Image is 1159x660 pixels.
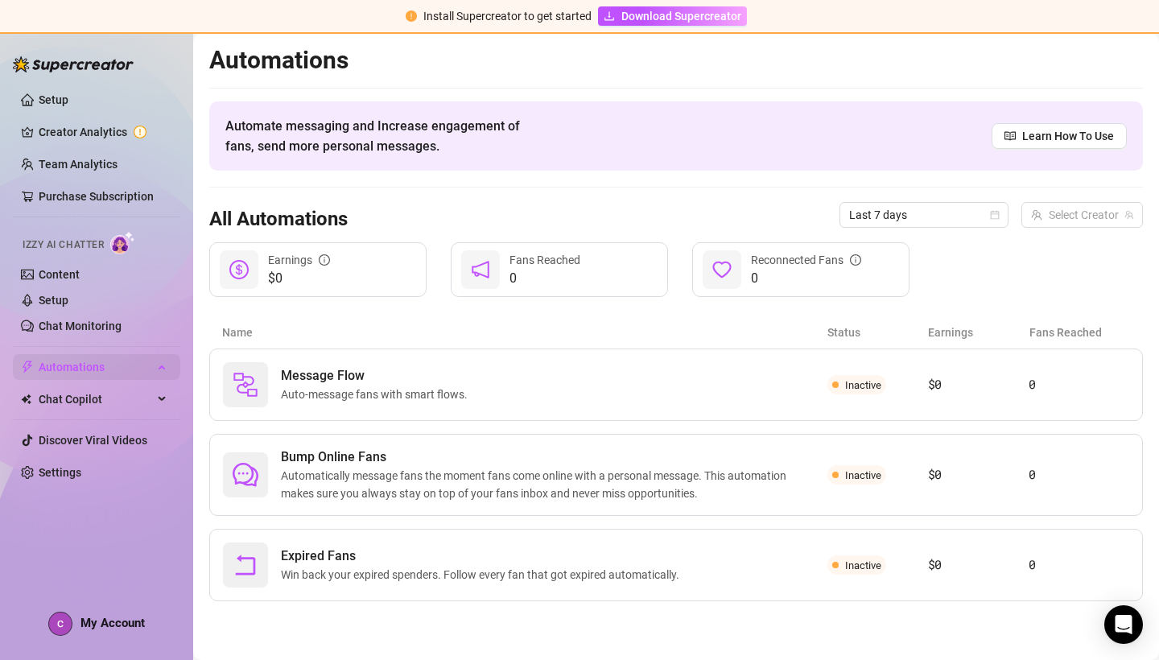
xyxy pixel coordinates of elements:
[21,394,31,405] img: Chat Copilot
[928,555,1029,575] article: $0
[281,448,827,467] span: Bump Online Fans
[928,465,1029,485] article: $0
[845,469,881,481] span: Inactive
[13,56,134,72] img: logo-BBDzfeDw.svg
[209,45,1143,76] h2: Automations
[233,372,258,398] img: svg%3e
[471,260,490,279] span: notification
[827,324,928,341] article: Status
[49,613,72,635] img: ACg8ocIQcFF3Z9XUzPLU0Si4CpuqSmhuvYgdcTTHMCpDypmj2-sRNQ=s96-c
[39,294,68,307] a: Setup
[928,375,1029,394] article: $0
[423,10,592,23] span: Install Supercreator to get started
[598,6,747,26] a: Download Supercreator
[751,269,861,288] span: 0
[209,207,348,233] h3: All Automations
[222,324,827,341] article: Name
[39,190,154,203] a: Purchase Subscription
[39,466,81,479] a: Settings
[281,467,827,502] span: Automatically message fans the moment fans come online with a personal message. This automation m...
[281,566,686,584] span: Win back your expired spenders. Follow every fan that got expired automatically.
[23,237,104,253] span: Izzy AI Chatter
[990,210,1000,220] span: calendar
[1124,210,1134,220] span: team
[751,251,861,269] div: Reconnected Fans
[39,434,147,447] a: Discover Viral Videos
[604,10,615,22] span: download
[509,254,580,266] span: Fans Reached
[233,462,258,488] span: comment
[845,559,881,571] span: Inactive
[268,251,330,269] div: Earnings
[509,269,580,288] span: 0
[1029,555,1129,575] article: 0
[39,119,167,145] a: Creator Analytics exclamation-circle
[928,324,1029,341] article: Earnings
[80,616,145,630] span: My Account
[712,260,732,279] span: heart
[21,361,34,373] span: thunderbolt
[1022,127,1114,145] span: Learn How To Use
[992,123,1127,149] a: Learn How To Use
[110,231,135,254] img: AI Chatter
[39,386,153,412] span: Chat Copilot
[1029,465,1129,485] article: 0
[621,7,741,25] span: Download Supercreator
[1029,324,1130,341] article: Fans Reached
[1104,605,1143,644] div: Open Intercom Messenger
[281,366,474,386] span: Message Flow
[1029,375,1129,394] article: 0
[39,158,118,171] a: Team Analytics
[849,203,999,227] span: Last 7 days
[39,354,153,380] span: Automations
[281,547,686,566] span: Expired Fans
[319,254,330,266] span: info-circle
[845,379,881,391] span: Inactive
[281,386,474,403] span: Auto-message fans with smart flows.
[229,260,249,279] span: dollar
[225,116,535,156] span: Automate messaging and Increase engagement of fans, send more personal messages.
[850,254,861,266] span: info-circle
[39,320,122,332] a: Chat Monitoring
[39,268,80,281] a: Content
[268,269,330,288] span: $0
[406,10,417,22] span: exclamation-circle
[233,552,258,578] span: rollback
[1004,130,1016,142] span: read
[39,93,68,106] a: Setup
